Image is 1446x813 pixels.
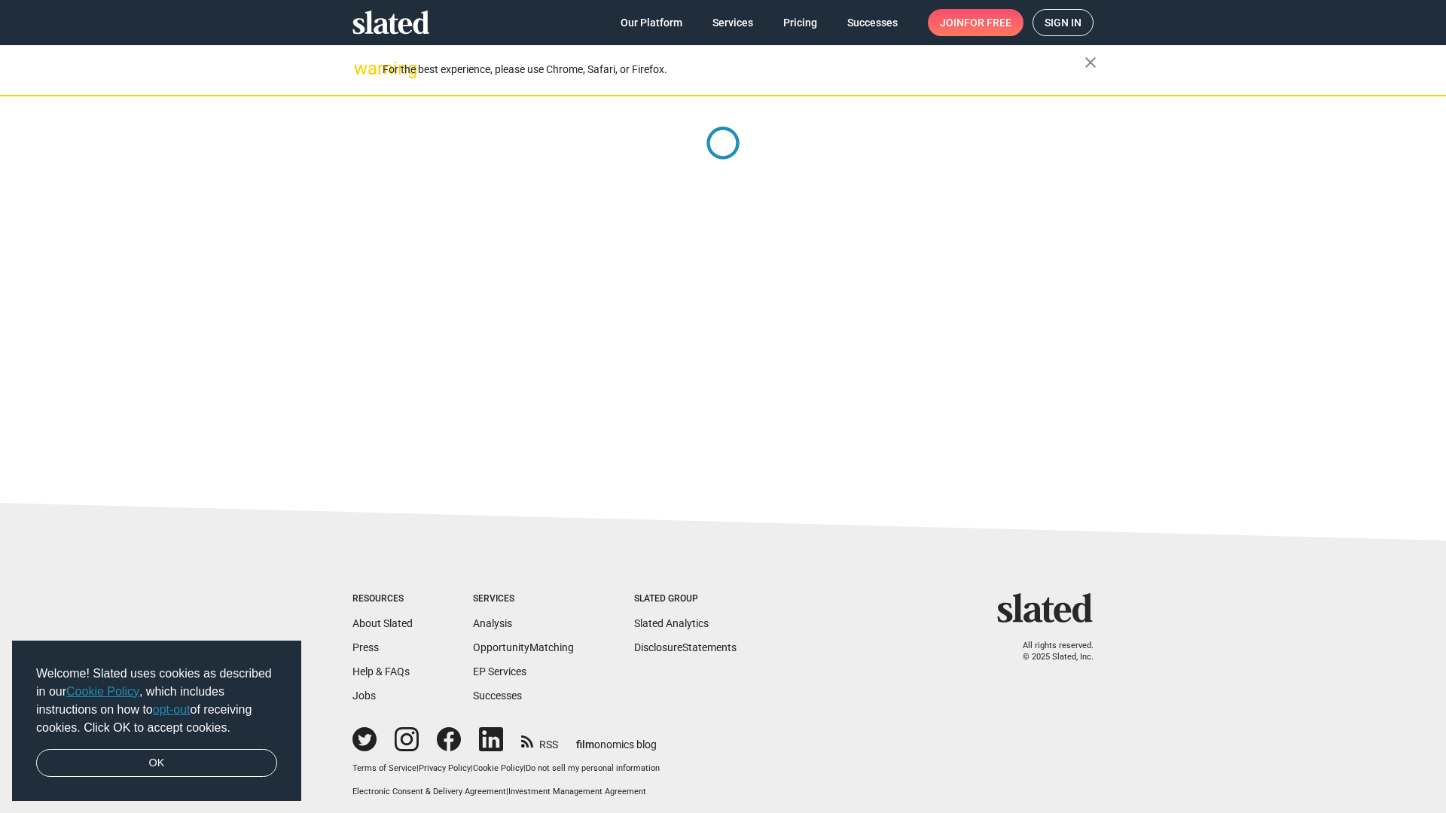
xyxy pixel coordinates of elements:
[66,685,139,698] a: Cookie Policy
[621,9,682,36] span: Our Platform
[416,763,419,773] span: |
[473,641,574,653] a: OpportunityMatching
[1045,10,1081,35] span: Sign in
[771,9,829,36] a: Pricing
[940,9,1011,36] span: Join
[352,665,410,677] a: Help & FAQs
[634,593,737,605] div: Slated Group
[835,9,910,36] a: Successes
[36,665,277,737] span: Welcome! Slated uses cookies as described in our , which includes instructions on how to of recei...
[383,59,1084,80] div: For the best experience, please use Chrome, Safari, or Firefox.
[1007,641,1094,662] p: All rights reserved. © 2025 Slated, Inc.
[36,749,277,778] a: dismiss cookie message
[471,763,473,773] span: |
[576,738,594,751] span: film
[526,763,660,775] button: Do not sell my personal information
[352,763,416,773] a: Terms of Service
[354,59,372,78] mat-icon: warning
[473,617,512,629] a: Analysis
[352,690,376,702] a: Jobs
[12,641,301,802] div: cookieconsent
[783,9,817,36] span: Pricing
[712,9,753,36] span: Services
[634,617,709,629] a: Slated Analytics
[521,729,558,752] a: RSS
[523,763,526,773] span: |
[1081,53,1100,72] mat-icon: close
[609,9,694,36] a: Our Platform
[352,641,379,653] a: Press
[473,593,574,605] div: Services
[508,787,646,796] a: Investment Management Agreement
[352,617,413,629] a: About Slated
[352,593,413,605] div: Resources
[153,703,191,716] a: opt-out
[473,763,523,773] a: Cookie Policy
[352,787,506,796] a: Electronic Consent & Delivery Agreement
[576,726,657,752] a: filmonomics blog
[964,9,1011,36] span: for free
[634,641,737,653] a: DisclosureStatements
[419,763,471,773] a: Privacy Policy
[473,665,526,677] a: EP Services
[847,9,898,36] span: Successes
[1033,9,1094,36] a: Sign in
[700,9,765,36] a: Services
[506,787,508,796] span: |
[473,690,522,702] a: Successes
[928,9,1023,36] a: Joinfor free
